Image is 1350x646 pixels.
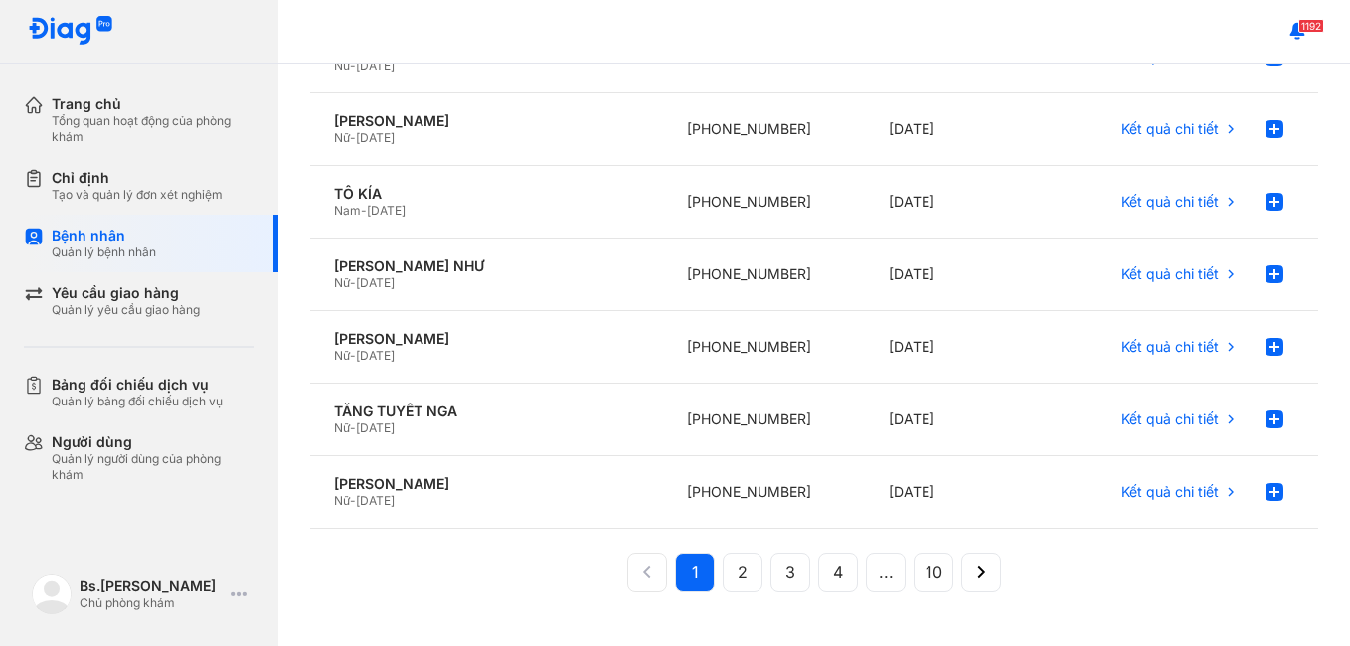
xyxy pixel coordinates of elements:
[80,577,223,595] div: Bs.[PERSON_NAME]
[367,203,406,218] span: [DATE]
[818,553,858,592] button: 4
[1121,193,1219,211] span: Kết quả chi tiết
[52,244,156,260] div: Quản lý bệnh nhân
[350,348,356,363] span: -
[914,553,953,592] button: 10
[865,456,1067,529] div: [DATE]
[1121,265,1219,283] span: Kết quả chi tiết
[865,166,1067,239] div: [DATE]
[675,553,715,592] button: 1
[52,227,156,244] div: Bệnh nhân
[52,169,223,187] div: Chỉ định
[52,302,200,318] div: Quản lý yêu cầu giao hàng
[663,166,865,239] div: [PHONE_NUMBER]
[334,475,639,493] div: [PERSON_NAME]
[350,493,356,508] span: -
[356,275,395,290] span: [DATE]
[334,403,639,420] div: TĂNG TUYẾT NGA
[334,275,350,290] span: Nữ
[356,58,395,73] span: [DATE]
[692,561,699,584] span: 1
[32,574,72,614] img: logo
[785,561,795,584] span: 3
[356,420,395,435] span: [DATE]
[334,185,639,203] div: TÔ KÍA
[334,420,350,435] span: Nữ
[865,239,1067,311] div: [DATE]
[865,384,1067,456] div: [DATE]
[1121,338,1219,356] span: Kết quả chi tiết
[663,239,865,311] div: [PHONE_NUMBER]
[52,451,254,483] div: Quản lý người dùng của phòng khám
[334,257,639,275] div: [PERSON_NAME] NHƯ
[334,112,639,130] div: [PERSON_NAME]
[52,95,254,113] div: Trang chủ
[350,58,356,73] span: -
[663,311,865,384] div: [PHONE_NUMBER]
[865,311,1067,384] div: [DATE]
[52,284,200,302] div: Yêu cầu giao hàng
[1121,410,1219,428] span: Kết quả chi tiết
[663,384,865,456] div: [PHONE_NUMBER]
[879,561,894,584] span: ...
[1121,120,1219,138] span: Kết quả chi tiết
[356,493,395,508] span: [DATE]
[334,58,350,73] span: Nữ
[833,561,843,584] span: 4
[52,394,223,409] div: Quản lý bảng đối chiếu dịch vụ
[334,130,350,145] span: Nữ
[926,561,942,584] span: 10
[1298,19,1324,33] span: 1192
[28,16,113,47] img: logo
[350,130,356,145] span: -
[663,456,865,529] div: [PHONE_NUMBER]
[1121,483,1219,501] span: Kết quả chi tiết
[80,595,223,611] div: Chủ phòng khám
[738,561,748,584] span: 2
[350,420,356,435] span: -
[334,348,350,363] span: Nữ
[334,203,361,218] span: Nam
[356,348,395,363] span: [DATE]
[361,203,367,218] span: -
[356,130,395,145] span: [DATE]
[334,493,350,508] span: Nữ
[52,433,254,451] div: Người dùng
[723,553,762,592] button: 2
[866,553,906,592] button: ...
[865,93,1067,166] div: [DATE]
[334,330,639,348] div: [PERSON_NAME]
[52,113,254,145] div: Tổng quan hoạt động của phòng khám
[770,553,810,592] button: 3
[52,376,223,394] div: Bảng đối chiếu dịch vụ
[663,93,865,166] div: [PHONE_NUMBER]
[52,187,223,203] div: Tạo và quản lý đơn xét nghiệm
[350,275,356,290] span: -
